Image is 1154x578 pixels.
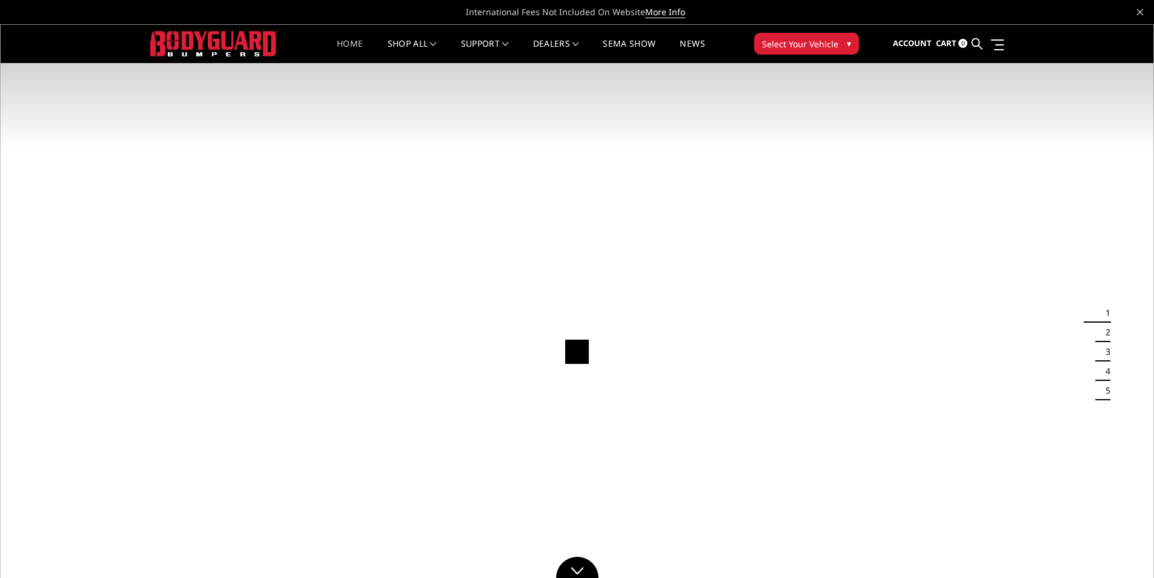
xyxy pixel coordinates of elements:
span: ▾ [847,37,851,50]
button: 3 of 5 [1098,342,1110,361]
a: Dealers [533,39,579,63]
a: SEMA Show [603,39,655,63]
button: Select Your Vehicle [754,33,859,55]
a: More Info [645,6,685,18]
button: 2 of 5 [1098,323,1110,342]
img: BODYGUARD BUMPERS [150,31,277,56]
button: 4 of 5 [1098,361,1110,381]
button: 5 of 5 [1098,381,1110,400]
span: Select Your Vehicle [762,38,838,50]
a: Cart 0 [936,27,967,60]
span: 0 [958,39,967,48]
a: News [680,39,705,63]
button: 1 of 5 [1098,303,1110,323]
a: Account [893,27,932,60]
a: Support [461,39,509,63]
span: Account [893,38,932,49]
a: Click to Down [556,557,599,578]
a: Home [337,39,363,63]
span: Cart [936,38,957,49]
a: shop all [388,39,437,63]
